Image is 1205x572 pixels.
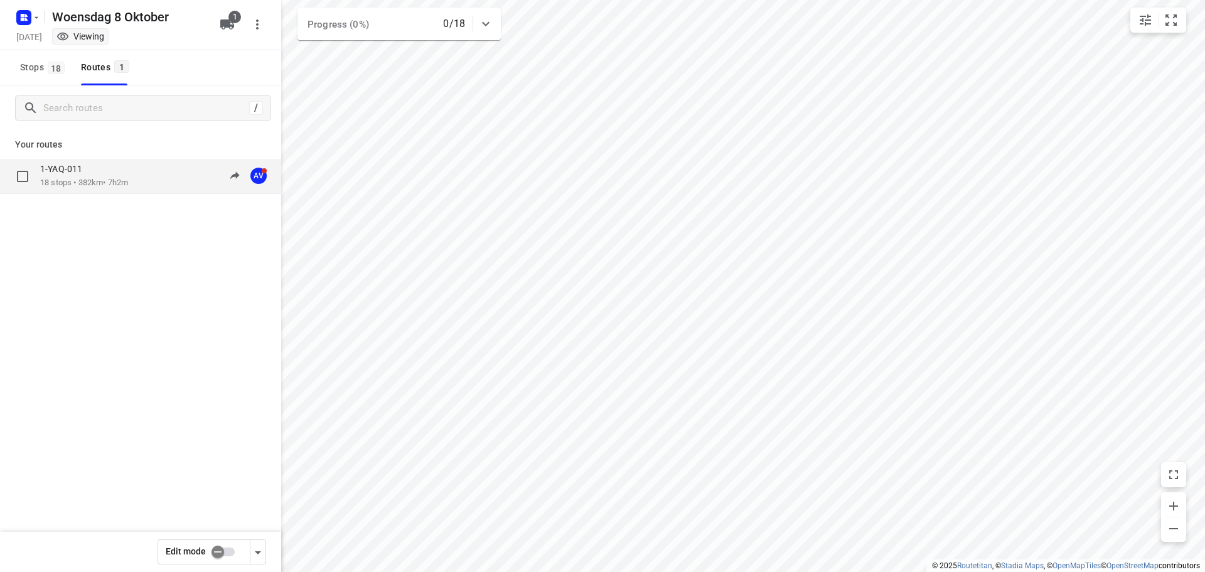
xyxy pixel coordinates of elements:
div: / [249,101,263,115]
span: 1 [228,11,241,23]
a: OpenMapTiles [1052,561,1101,570]
span: Select [10,164,35,189]
p: Your routes [15,138,266,151]
p: 0/18 [443,16,465,31]
span: Edit mode [166,546,206,556]
div: Progress (0%)0/18 [297,8,501,40]
p: 18 stops • 382km • 7h2m [40,177,128,189]
span: Progress (0%) [308,19,369,30]
span: 1 [114,60,129,73]
p: 1-YAQ-011 [40,163,90,175]
div: You are currently in view mode. To make any changes, go to edit project. [56,30,104,43]
div: Routes [81,60,133,75]
button: Map settings [1133,8,1158,33]
span: 18 [48,62,65,74]
a: Stadia Maps [1001,561,1044,570]
button: Send to driver [222,163,247,188]
li: © 2025 , © , © © contributors [932,561,1200,570]
a: Routetitan [957,561,992,570]
span: Stops [20,60,68,75]
button: Fit zoom [1159,8,1184,33]
div: Driver app settings [250,544,265,559]
input: Search routes [43,99,249,118]
a: OpenStreetMap [1106,561,1159,570]
button: 1 [215,12,240,37]
div: small contained button group [1130,8,1186,33]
